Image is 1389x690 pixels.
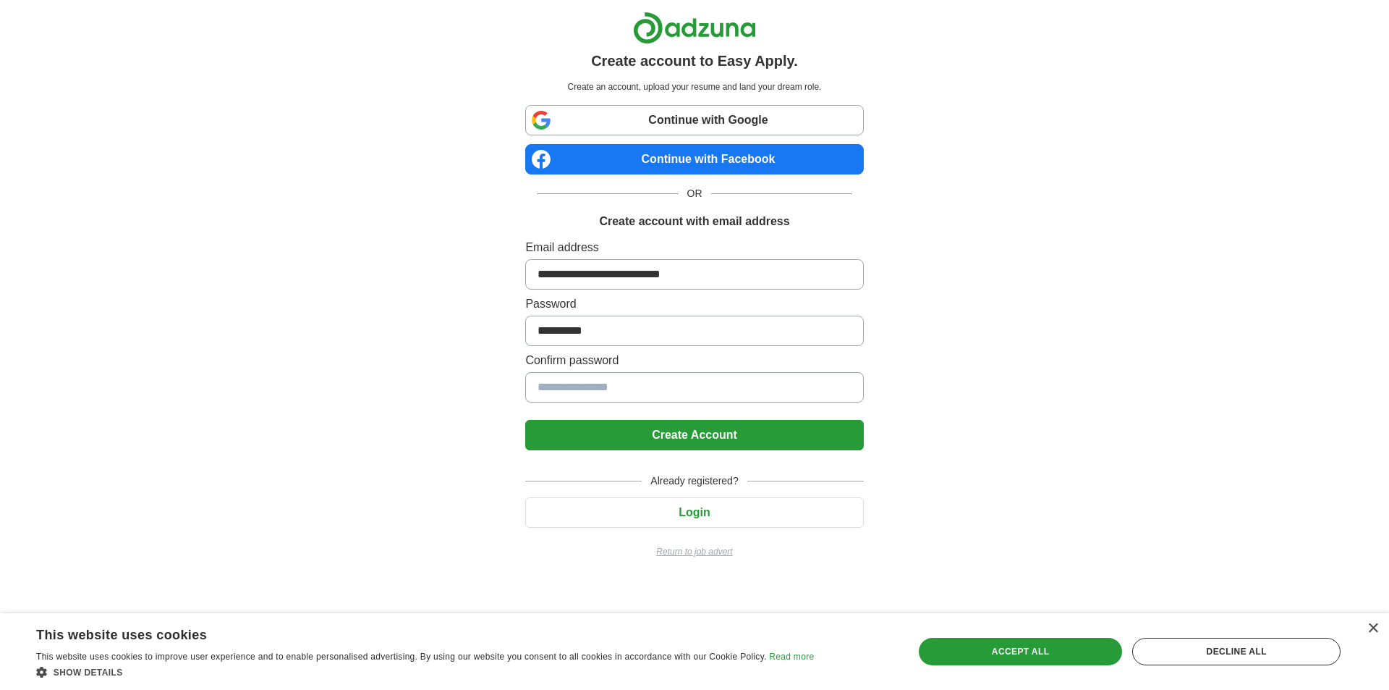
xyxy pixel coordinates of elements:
[525,352,863,369] label: Confirm password
[633,12,756,44] img: Adzuna logo
[525,420,863,450] button: Create Account
[919,638,1123,665] div: Accept all
[36,622,778,644] div: This website uses cookies
[54,668,123,678] span: Show details
[525,105,863,135] a: Continue with Google
[525,239,863,256] label: Email address
[36,665,814,679] div: Show details
[1132,638,1341,665] div: Decline all
[1367,623,1378,634] div: Close
[525,506,863,518] a: Login
[642,474,747,489] span: Already registered?
[525,295,863,313] label: Password
[769,652,814,662] a: Read more, opens a new window
[599,213,789,230] h1: Create account with email address
[679,186,711,201] span: OR
[36,652,767,662] span: This website uses cookies to improve user experience and to enable personalised advertising. By u...
[525,144,863,174] a: Continue with Facebook
[525,545,863,558] a: Return to job advert
[525,497,863,528] button: Login
[591,50,798,72] h1: Create account to Easy Apply.
[528,80,860,93] p: Create an account, upload your resume and land your dream role.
